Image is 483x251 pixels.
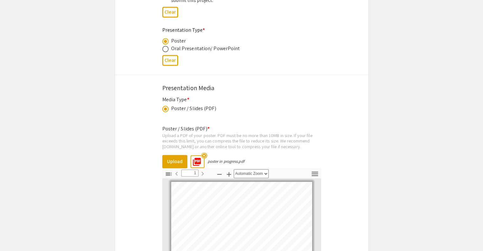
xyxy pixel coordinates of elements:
[224,169,234,178] button: Zoom In
[162,27,205,33] mat-label: Presentation Type
[162,83,321,93] div: Presentation Media
[162,125,210,132] mat-label: Poster / Slides (PDF)
[310,169,320,178] button: Tools
[162,96,189,103] mat-label: Media Type
[171,105,216,112] div: Poster / Slides (PDF)
[197,168,208,178] button: Next Page
[171,168,182,178] button: Previous Page
[5,222,27,246] iframe: Chat
[162,7,178,17] button: Clear
[171,45,240,52] div: Oral Presentation/ PowerPoint
[208,159,245,164] div: poster in progress.pdf
[201,153,207,159] mat-icon: highlight_off
[162,55,178,65] button: Clear
[163,169,174,178] button: Toggle Sidebar
[162,133,321,149] div: Upload a PDF of your poster. PDF must be no more than 10MB in size. If your file exceeds this lim...
[214,169,225,178] button: Zoom Out
[190,155,200,164] mat-icon: picture_as_pdf
[181,169,198,176] input: Page
[171,37,186,45] div: Poster
[162,155,187,168] button: Upload
[234,169,269,178] select: Zoom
